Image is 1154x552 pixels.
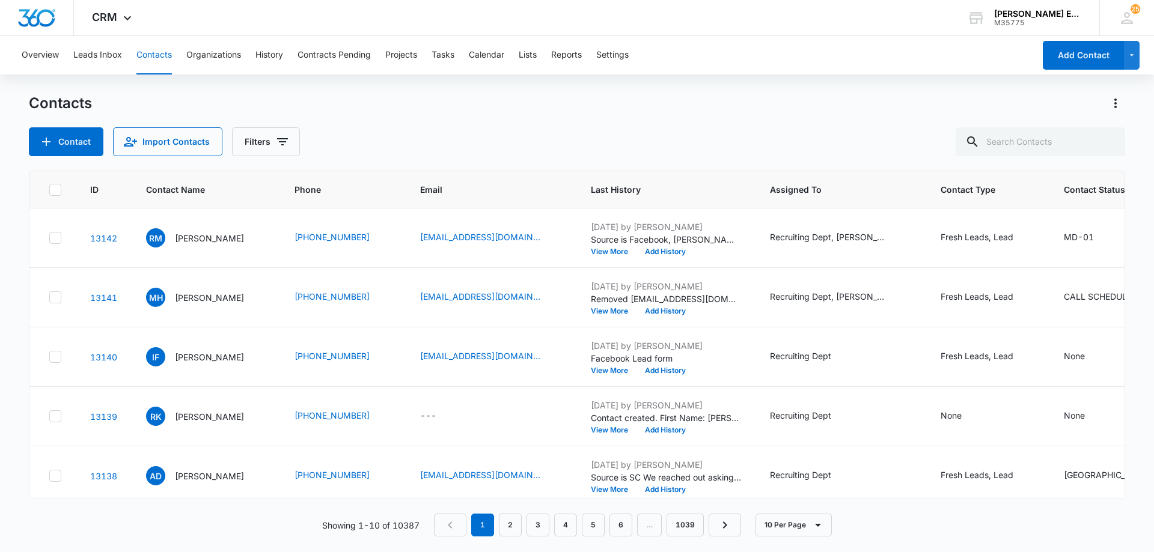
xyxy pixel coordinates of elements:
a: Navigate to contact details page for Richard Kaplan [90,411,117,422]
p: Contact created. First Name: [PERSON_NAME] Name: [PERSON_NAME] Phone: [PHONE_NUMBER] Source: Smar... [591,411,741,424]
a: Page 4 [554,514,577,536]
span: ID [90,183,100,196]
div: Contact Status - MD-01 - Select to Edit Field [1064,231,1116,245]
div: Email - fiviannette@gmail.com - Select to Edit Field [420,350,562,364]
div: Phone - (870) 818-4912 - Select to Edit Field [295,290,391,305]
button: 10 Per Page [756,514,832,536]
div: None [1064,409,1085,422]
button: Projects [385,36,417,74]
a: Navigate to contact details page for Ivi Figueroa [90,352,117,362]
button: Add Contact [29,127,103,156]
div: Email - adowell@gmail.com - Select to Edit Field [420,469,562,483]
div: Fresh Leads, Lead [941,350,1013,362]
a: [PHONE_NUMBER] [295,231,370,243]
div: Contact Name - Ivi Figueroa - Select to Edit Field [146,347,266,366]
div: None [1064,350,1085,362]
div: --- [420,409,436,423]
span: Contact Type [941,183,1018,196]
button: Add History [637,426,694,434]
span: Contact Name [146,183,248,196]
div: Phone - (904) 826-5890 - Select to Edit Field [295,350,391,364]
button: View More [591,367,637,374]
button: View More [591,248,637,255]
span: Last History [591,183,724,196]
a: [PHONE_NUMBER] [295,409,370,422]
div: Phone - (202) 714-2834 - Select to Edit Field [295,231,391,245]
a: [EMAIL_ADDRESS][DOMAIN_NAME] [420,350,540,362]
div: Assigned To - Recruiting Dept - Select to Edit Field [770,350,853,364]
button: Add History [637,248,694,255]
div: Phone - (781) 589-5958 - Select to Edit Field [295,409,391,423]
span: IF [146,347,165,366]
a: [PHONE_NUMBER] [295,469,370,481]
div: MD-01 [1064,231,1094,243]
div: Fresh Leads, Lead [941,469,1013,481]
div: Contact Status - None - Select to Edit Field [1064,350,1107,364]
p: [PERSON_NAME] [175,232,244,244]
div: Assigned To - Recruiting Dept, Sandy Lynch - Select to Edit Field [770,290,912,305]
a: Page 2 [499,514,522,536]
div: Fresh Leads, Lead [941,290,1013,303]
button: Organizations [186,36,241,74]
a: Navigate to contact details page for Ashley Dowell [90,471,117,481]
span: Phone [295,183,374,196]
button: View More [591,486,637,493]
div: account id [994,19,1082,27]
a: Navigate to contact details page for Melinda Holliman [90,293,117,303]
a: Page 6 [609,514,632,536]
div: Contact Type - Fresh Leads, Lead - Select to Edit Field [941,469,1035,483]
nav: Pagination [434,514,741,536]
span: Assigned To [770,183,894,196]
div: Contact Name - Roland Marbury - Select to Edit Field [146,228,266,247]
a: Page 1039 [667,514,704,536]
div: Contact Name - Ashley Dowell - Select to Edit Field [146,466,266,485]
input: Search Contacts [956,127,1125,156]
div: Recruiting Dept, [PERSON_NAME] [770,231,890,243]
p: Source is SC We reached out asking if they would be open to joining us and the agent sad sure I a... [591,471,741,484]
p: [DATE] by [PERSON_NAME] [591,339,741,352]
p: [DATE] by [PERSON_NAME] [591,280,741,293]
button: Add History [637,486,694,493]
div: Email - Mholliman952@gmail.com - Select to Edit Field [420,290,562,305]
a: [EMAIL_ADDRESS][DOMAIN_NAME] [420,469,540,481]
button: Add History [637,308,694,315]
a: Navigate to contact details page for Roland Marbury [90,233,117,243]
button: Tasks [432,36,454,74]
p: [PERSON_NAME] [175,291,244,304]
span: AD [146,466,165,485]
button: Overview [22,36,59,74]
div: Recruiting Dept [770,469,831,481]
div: Phone - (414) 759-8293 - Select to Edit Field [295,469,391,483]
div: Contact Type - Fresh Leads, Lead - Select to Edit Field [941,350,1035,364]
p: Facebook Lead form [591,352,741,365]
button: History [255,36,283,74]
div: Contact Status - None - Select to Edit Field [1064,409,1107,423]
p: Showing 1-10 of 10387 [322,519,420,532]
button: Actions [1106,94,1125,113]
p: [DATE] by [PERSON_NAME] [591,399,741,411]
div: Assigned To - Recruiting Dept - Select to Edit Field [770,409,853,423]
button: View More [591,308,637,315]
div: Recruiting Dept [770,409,831,422]
p: [DATE] by [PERSON_NAME] [591,458,741,471]
div: None [941,409,962,422]
div: Email - - Select to Edit Field [420,409,458,423]
div: Contact Name - Melinda Holliman - Select to Edit Field [146,288,266,307]
div: Recruiting Dept [770,350,831,362]
button: View More [591,426,637,434]
a: [EMAIL_ADDRESS][DOMAIN_NAME] [420,231,540,243]
a: Next Page [709,514,741,536]
div: notifications count [1131,4,1140,14]
button: Filters [232,127,300,156]
p: Source is Facebook, [PERSON_NAME] sent the calendly link and added to google contacts [591,233,741,246]
h1: Contacts [29,94,92,112]
span: RK [146,407,165,426]
div: Email - romarbury58@gmail.com - Select to Edit Field [420,231,562,245]
button: Lists [519,36,537,74]
div: Contact Type - None - Select to Edit Field [941,409,983,423]
span: CRM [92,11,117,23]
div: Contact Type - Fresh Leads, Lead - Select to Edit Field [941,290,1035,305]
button: Reports [551,36,582,74]
a: [EMAIL_ADDRESS][DOMAIN_NAME] [420,290,540,303]
p: [PERSON_NAME] [175,470,244,482]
